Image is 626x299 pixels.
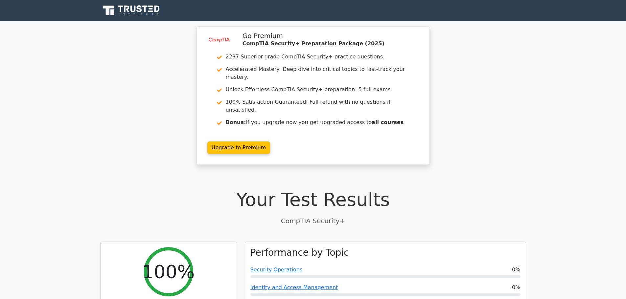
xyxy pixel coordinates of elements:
h1: Your Test Results [100,188,526,210]
h3: Performance by Topic [250,247,349,258]
span: 0% [512,266,520,274]
p: CompTIA Security+ [100,216,526,226]
a: Security Operations [250,267,303,273]
h2: 100% [142,261,195,283]
span: 0% [512,284,520,291]
a: Upgrade to Premium [207,141,270,154]
a: Identity and Access Management [250,284,338,290]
